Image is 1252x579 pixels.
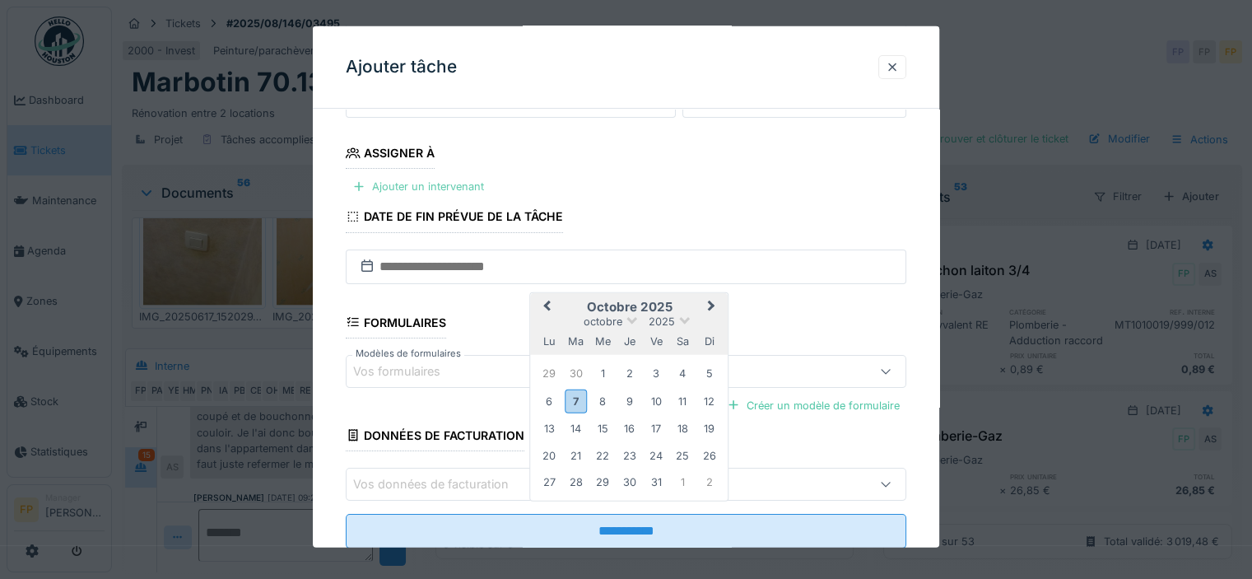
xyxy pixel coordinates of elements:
div: Données de facturation [346,423,524,451]
label: Modèles de formulaires [352,346,464,360]
div: Choose dimanche 19 octobre 2025 [698,417,720,439]
div: Choose lundi 20 octobre 2025 [538,444,560,466]
div: Choose jeudi 23 octobre 2025 [618,444,640,466]
div: Date de fin prévue de la tâche [346,204,563,232]
div: mercredi [591,330,613,353]
div: Choose mardi 21 octobre 2025 [565,444,587,466]
div: Choose samedi 11 octobre 2025 [672,390,694,412]
div: Choose lundi 6 octobre 2025 [538,390,560,412]
div: Choose mercredi 1 octobre 2025 [591,362,613,384]
button: Next Month [700,294,727,320]
h2: octobre 2025 [530,299,728,314]
button: Previous Month [532,294,558,320]
div: Choose jeudi 16 octobre 2025 [618,417,640,439]
div: Choose mercredi 29 octobre 2025 [591,470,613,493]
div: Créer un modèle de formulaire [720,394,906,416]
div: lundi [538,330,560,353]
span: octobre [584,315,622,327]
div: Choose vendredi 10 octobre 2025 [645,390,667,412]
div: Formulaires [346,310,446,338]
div: Choose mardi 30 septembre 2025 [565,362,587,384]
div: Choose lundi 27 octobre 2025 [538,470,560,493]
div: Choose dimanche 12 octobre 2025 [698,390,720,412]
div: Choose vendredi 17 octobre 2025 [645,417,667,439]
div: Choose lundi 13 octobre 2025 [538,417,560,439]
div: Choose vendredi 3 octobre 2025 [645,362,667,384]
div: jeudi [618,330,640,353]
div: Ajouter un intervenant [346,175,491,198]
div: Choose mercredi 22 octobre 2025 [591,444,613,466]
div: Choose mardi 7 octobre 2025 [565,389,587,413]
div: Choose mardi 28 octobre 2025 [565,470,587,493]
div: dimanche [698,330,720,353]
div: Choose jeudi 30 octobre 2025 [618,470,640,493]
div: Choose samedi 25 octobre 2025 [672,444,694,466]
div: samedi [672,330,694,353]
div: Choose dimanche 2 novembre 2025 [698,470,720,493]
div: Choose vendredi 31 octobre 2025 [645,470,667,493]
div: Choose mercredi 8 octobre 2025 [591,390,613,412]
div: Choose dimanche 5 octobre 2025 [698,362,720,384]
div: Choose jeudi 9 octobre 2025 [618,390,640,412]
div: Choose jeudi 2 octobre 2025 [618,362,640,384]
div: Choose mercredi 15 octobre 2025 [591,417,613,439]
div: Choose samedi 4 octobre 2025 [672,362,694,384]
div: Choose samedi 18 octobre 2025 [672,417,694,439]
div: vendredi [645,330,667,353]
div: Choose samedi 1 novembre 2025 [672,470,694,493]
span: 2025 [649,315,675,327]
div: Choose mardi 14 octobre 2025 [565,417,587,439]
div: Vos formulaires [353,362,463,380]
div: Choose lundi 29 septembre 2025 [538,362,560,384]
div: Choose dimanche 26 octobre 2025 [698,444,720,466]
div: Choose vendredi 24 octobre 2025 [645,444,667,466]
h3: Ajouter tâche [346,57,457,77]
div: Assigner à [346,141,435,169]
div: Month octobre, 2025 [536,360,723,495]
div: Vos données de facturation [353,475,532,493]
div: mardi [565,330,587,353]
